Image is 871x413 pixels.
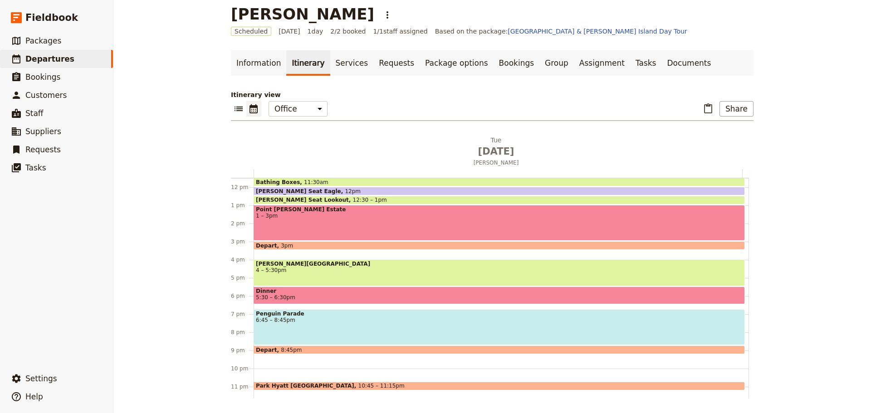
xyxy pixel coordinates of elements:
span: [DATE] [279,27,300,36]
span: 12:30 – 1pm [353,197,387,203]
div: [PERSON_NAME][GEOGRAPHIC_DATA]4 – 5:30pm [254,259,745,286]
div: 9 pm [231,347,254,354]
div: 8 pm [231,329,254,336]
span: [PERSON_NAME] Seat Eagle [256,188,345,194]
span: 1 day [308,27,323,36]
div: 6 pm [231,292,254,300]
span: Help [25,392,43,401]
span: 5:30 – 6:30pm [256,294,295,301]
span: [DATE] [257,145,735,158]
div: Depart8:45pm [254,345,745,354]
div: 5 pm [231,274,254,282]
span: Suppliers [25,127,61,136]
a: Documents [661,50,716,76]
a: Itinerary [286,50,330,76]
h2: Tue [257,136,735,158]
span: [PERSON_NAME] Seat Lookout [256,197,353,203]
span: [PERSON_NAME][GEOGRAPHIC_DATA] [256,261,743,267]
a: Tasks [630,50,662,76]
div: Depart3pm [254,241,745,250]
a: Package options [420,50,493,76]
button: List view [231,101,246,117]
span: Fieldbook [25,11,78,24]
span: 12pm [345,188,361,194]
span: Requests [25,145,61,154]
button: Share [719,101,754,117]
span: Based on the package: [435,27,687,36]
div: Dinner5:30 – 6:30pm [254,287,745,304]
div: 12 pm [231,184,254,191]
p: Itinerary view [231,90,754,99]
div: Penguin Parade6:45 – 8:45pm [254,309,745,345]
span: Departures [25,54,74,63]
span: 2/2 booked [330,27,366,36]
span: Point [PERSON_NAME] Estate [256,206,743,213]
span: Bookings [25,73,60,82]
span: 1 / 1 staff assigned [373,27,427,36]
span: Packages [25,36,61,45]
a: Bookings [494,50,539,76]
a: Assignment [574,50,630,76]
button: Calendar view [246,101,261,117]
span: 6:45 – 8:45pm [256,317,743,323]
div: 10 pm [231,365,254,372]
a: Requests [373,50,420,76]
span: Scheduled [231,27,271,36]
span: Staff [25,109,44,118]
span: Bathing Boxes [256,179,304,185]
div: 3 pm [231,238,254,245]
div: [PERSON_NAME] Seat Lookout12:30 – 1pm [254,196,745,204]
button: Actions [380,7,395,23]
div: 1 pm [231,202,254,209]
span: 1 – 3pm [256,213,743,219]
h1: [PERSON_NAME] [231,5,374,23]
div: 2 pm [231,220,254,227]
span: Settings [25,374,57,383]
span: 3pm [281,243,293,248]
button: Tue [DATE][PERSON_NAME] [254,136,742,169]
a: Group [539,50,574,76]
div: Bathing Boxes11:30am [254,178,745,186]
div: 11 pm [231,383,254,390]
a: Information [231,50,286,76]
a: [GEOGRAPHIC_DATA] & [PERSON_NAME] Island Day Tour [508,28,687,35]
span: 8:45pm [281,347,302,353]
span: Park Hyatt [GEOGRAPHIC_DATA] [256,383,358,389]
button: Paste itinerary item [700,101,716,117]
div: [PERSON_NAME] Seat Eagle12pm [254,187,745,195]
span: 10:45 – 11:15pm [358,383,405,389]
span: Depart [256,347,281,353]
span: [PERSON_NAME] [254,159,739,166]
a: Services [330,50,374,76]
div: 7 pm [231,311,254,318]
span: Dinner [256,288,743,294]
span: 11:30am [304,179,328,185]
div: 4 pm [231,256,254,263]
span: Depart [256,243,281,248]
span: Tasks [25,163,46,172]
span: 4 – 5:30pm [256,267,743,273]
span: Customers [25,91,67,100]
div: Point [PERSON_NAME] Estate1 – 3pm [254,205,745,241]
span: Penguin Parade [256,311,743,317]
div: Park Hyatt [GEOGRAPHIC_DATA]10:45 – 11:15pm [254,382,745,390]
